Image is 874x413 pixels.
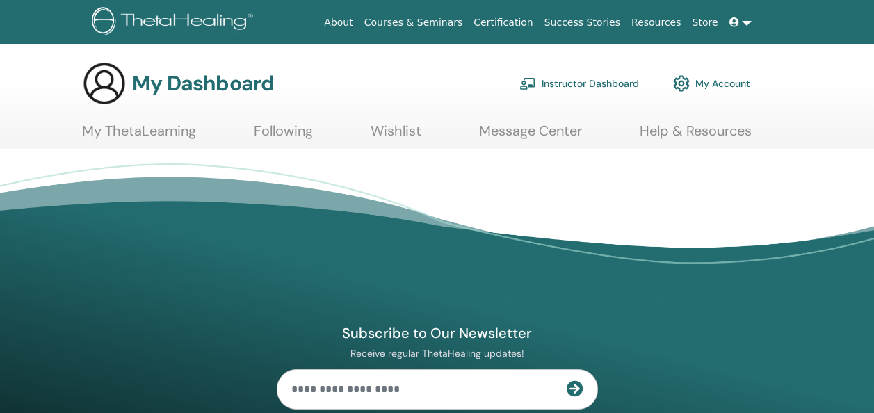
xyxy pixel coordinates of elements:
[254,122,313,149] a: Following
[82,61,127,106] img: generic-user-icon.jpg
[132,71,274,96] h3: My Dashboard
[277,324,598,342] h4: Subscribe to Our Newsletter
[479,122,582,149] a: Message Center
[277,347,598,359] p: Receive regular ThetaHealing updates!
[640,122,752,149] a: Help & Resources
[82,122,196,149] a: My ThetaLearning
[673,72,690,95] img: cog.svg
[468,10,538,35] a: Certification
[318,10,358,35] a: About
[92,7,258,38] img: logo.png
[687,10,724,35] a: Store
[626,10,687,35] a: Resources
[519,68,639,99] a: Instructor Dashboard
[371,122,421,149] a: Wishlist
[539,10,626,35] a: Success Stories
[359,10,469,35] a: Courses & Seminars
[519,77,536,90] img: chalkboard-teacher.svg
[673,68,750,99] a: My Account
